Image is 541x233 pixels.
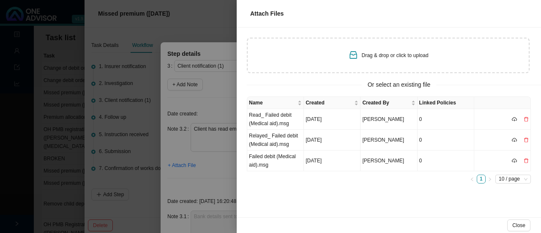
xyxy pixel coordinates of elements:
span: [PERSON_NAME] [362,116,404,122]
span: [PERSON_NAME] [362,137,404,143]
span: inbox [348,50,358,60]
span: delete [524,117,529,122]
span: Name [249,99,296,107]
span: delete [524,137,529,143]
span: 10 / page [499,175,527,183]
span: cloud-download [512,137,517,143]
span: cloud-download [512,158,517,163]
td: Relayed_ Failed debit (Medical aid).msg [247,130,304,151]
button: Close [507,219,530,231]
td: Read_ Failed debit (Medical aid).msg [247,109,304,130]
th: Linked Policies [418,97,474,109]
span: cloud-download [512,117,517,122]
span: right [488,177,492,181]
td: [DATE] [304,151,361,171]
span: delete [524,158,529,163]
td: Failed debit (Medical aid).msg [247,151,304,171]
div: Page Size [495,175,531,184]
span: Attach Files [250,10,284,17]
span: Or select an existing file [362,80,437,90]
th: Created By [361,97,417,109]
td: 0 [418,130,474,151]
th: Created [304,97,361,109]
th: Name [247,97,304,109]
span: Close [512,221,525,230]
a: 1 [477,175,485,183]
span: Created [306,99,352,107]
span: left [470,177,474,181]
button: right [486,175,495,184]
span: Created By [362,99,409,107]
td: [DATE] [304,109,361,130]
td: 0 [418,109,474,130]
li: Previous Page [468,175,477,184]
li: Next Page [486,175,495,184]
span: [PERSON_NAME] [362,158,404,164]
td: [DATE] [304,130,361,151]
button: left [468,175,477,184]
td: 0 [418,151,474,171]
li: 1 [477,175,486,184]
span: Drag & drop or click to upload [362,52,429,58]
